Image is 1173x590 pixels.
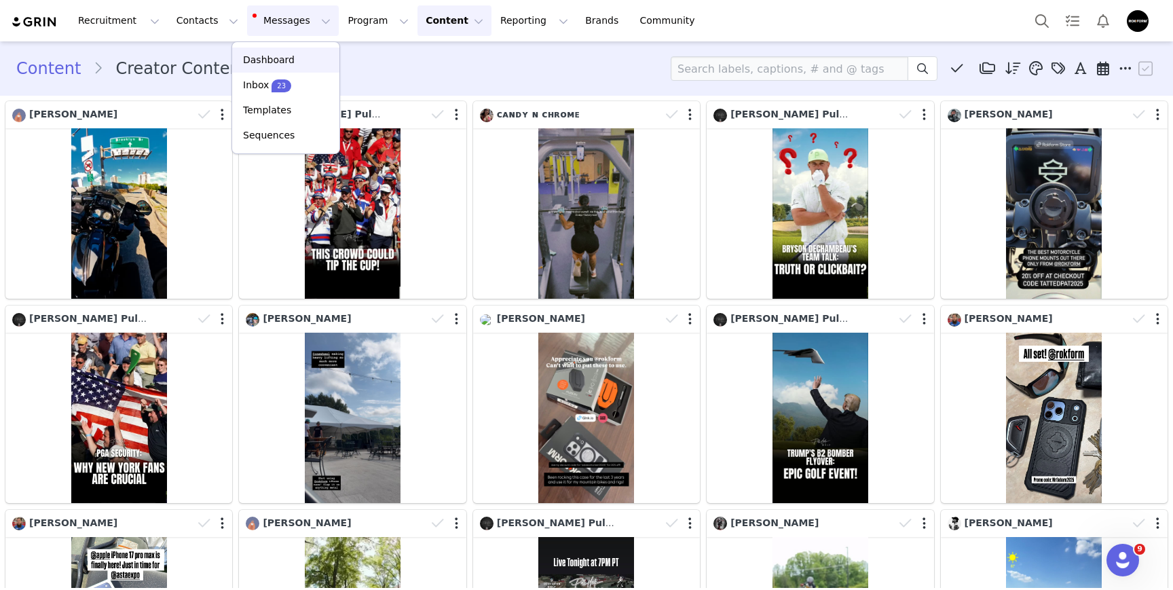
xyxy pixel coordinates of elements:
[11,16,58,29] img: grin logo
[730,517,819,528] span: [PERSON_NAME]
[948,517,961,530] img: 7296a18f-fa6f-4246-af8b-a4d33535fff3.jpg
[12,109,26,122] img: 58ef05f1-2d2a-4669-8145-3c8b4b1f8530.jpg
[965,313,1053,324] span: [PERSON_NAME]
[168,5,246,36] button: Contacts
[632,5,709,36] a: Community
[671,56,908,81] input: Search labels, captions, # and @ tags
[713,109,727,122] img: 4f6c0c57-890a-40a2-a8c0-fa3086b1012b.jpg
[12,517,26,530] img: e06643ab-74f3-4ffe-89ef-094dab833076.jpg
[965,109,1053,119] span: [PERSON_NAME]
[243,103,291,117] p: Templates
[713,313,727,327] img: 4f6c0c57-890a-40a2-a8c0-fa3086b1012b.jpg
[948,313,961,327] img: e06643ab-74f3-4ffe-89ef-094dab833076.jpg
[243,78,269,92] p: Inbox
[277,81,286,91] p: 23
[29,313,197,324] span: [PERSON_NAME] Pull Hook Golf
[1134,544,1145,555] span: 9
[730,313,898,324] span: [PERSON_NAME] Pull Hook Golf
[497,109,580,119] span: ᴄᴀɴᴅʏ ɴ ᴄʜʀᴏᴍᴇ
[965,517,1053,528] span: [PERSON_NAME]
[243,128,295,143] p: Sequences
[417,5,491,36] button: Content
[480,109,494,122] img: da7351bb-c3cc-4a03-a2c0-c6ae8a67b3bc.jpg
[246,313,259,327] img: 13649ead-b831-4b01-9eb7-527e665768ca.jpg
[730,109,898,119] span: [PERSON_NAME] Pull Hook Golf
[492,5,576,36] button: Reporting
[263,517,351,528] span: [PERSON_NAME]
[339,5,417,36] button: Program
[263,109,430,119] span: [PERSON_NAME] Pull Hook Golf
[1027,5,1057,36] button: Search
[713,517,727,530] img: f4103cc2-d7ca-4b6a-80c4-fb16cbd071bd.jpg
[246,517,259,530] img: 58ef05f1-2d2a-4669-8145-3c8b4b1f8530.jpg
[29,517,117,528] span: [PERSON_NAME]
[480,314,494,325] img: dc080af5-7961-4fe0-94df-234ac5fb1dea.jpg
[16,56,93,81] a: Content
[497,517,665,528] span: [PERSON_NAME] Pull Hook Golf
[1119,10,1162,32] button: Profile
[1088,5,1118,36] button: Notifications
[497,313,585,324] span: [PERSON_NAME]
[29,109,117,119] span: [PERSON_NAME]
[243,53,295,67] p: Dashboard
[263,313,351,324] span: [PERSON_NAME]
[12,313,26,327] img: 4f6c0c57-890a-40a2-a8c0-fa3086b1012b.jpg
[1058,5,1087,36] a: Tasks
[247,5,339,36] button: Messages
[577,5,631,36] a: Brands
[480,517,494,530] img: 4f6c0c57-890a-40a2-a8c0-fa3086b1012b.jpg
[1106,544,1139,576] iframe: Intercom live chat
[70,5,168,36] button: Recruitment
[1127,10,1149,32] img: f8784e91-5e46-4e4c-b7be-4fd6d63169af.png
[948,109,961,122] img: b1a8de1a-f131-43e1-b08c-7315a2ca5f04.jpg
